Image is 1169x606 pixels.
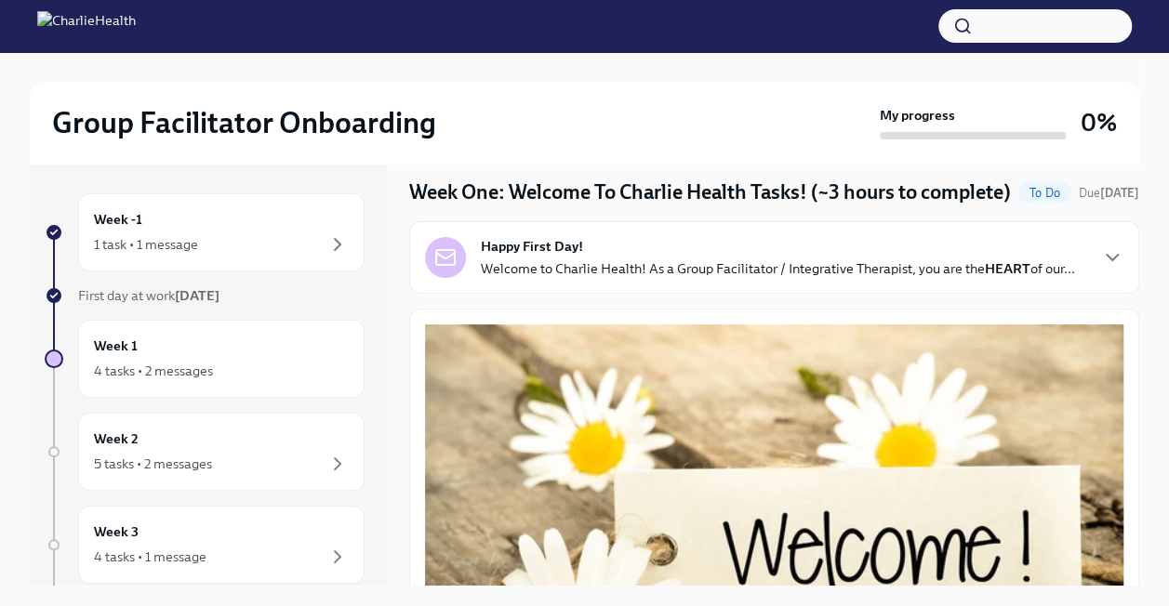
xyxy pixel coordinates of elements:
[94,235,198,254] div: 1 task • 1 message
[52,104,436,141] h2: Group Facilitator Onboarding
[985,260,1030,277] strong: HEART
[1079,186,1139,200] span: Due
[880,106,955,125] strong: My progress
[175,287,219,304] strong: [DATE]
[1100,186,1139,200] strong: [DATE]
[45,320,365,398] a: Week 14 tasks • 2 messages
[94,209,142,230] h6: Week -1
[94,336,138,356] h6: Week 1
[1079,184,1139,202] span: October 20th, 2025 10:00
[78,287,219,304] span: First day at work
[1018,186,1071,200] span: To Do
[94,454,212,473] div: 5 tasks • 2 messages
[45,413,365,491] a: Week 25 tasks • 2 messages
[94,521,139,542] h6: Week 3
[37,11,136,41] img: CharlieHealth
[481,259,1075,278] p: Welcome to Charlie Health! As a Group Facilitator / Integrative Therapist, you are the of our...
[409,178,1011,206] h4: Week One: Welcome To Charlie Health Tasks! (~3 hours to complete)
[94,547,206,566] div: 4 tasks • 1 message
[45,286,365,305] a: First day at work[DATE]
[94,428,139,449] h6: Week 2
[481,237,583,256] strong: Happy First Day!
[1081,106,1117,139] h3: 0%
[45,506,365,584] a: Week 34 tasks • 1 message
[94,362,213,380] div: 4 tasks • 2 messages
[45,193,365,271] a: Week -11 task • 1 message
